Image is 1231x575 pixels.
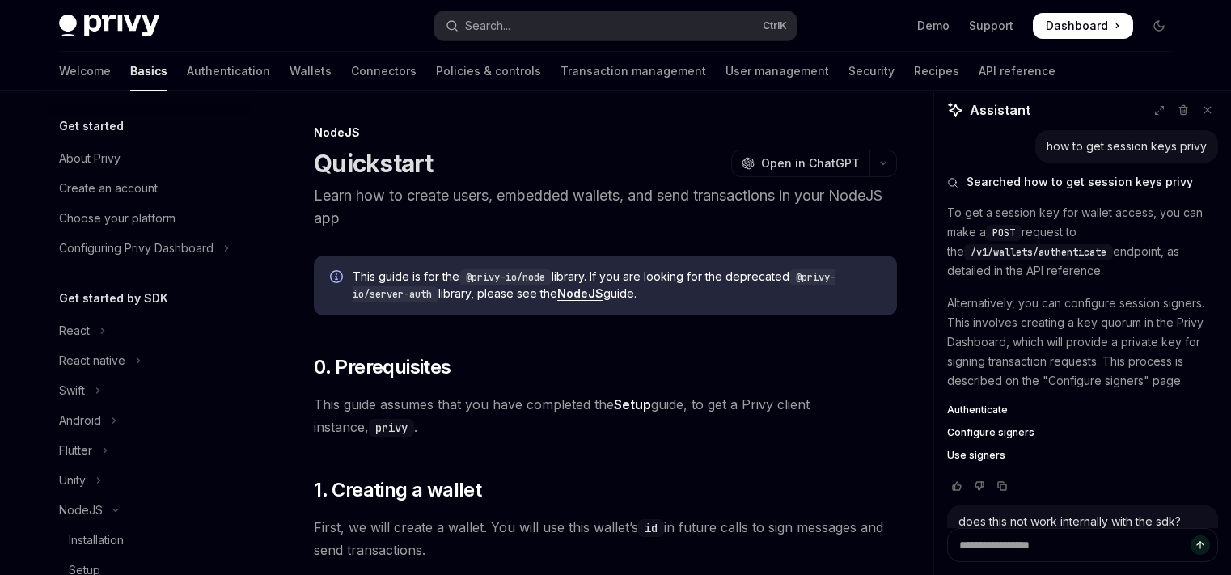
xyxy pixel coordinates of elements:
[561,52,706,91] a: Transaction management
[59,321,90,340] div: React
[947,174,1218,190] button: Searched how to get session keys privy
[59,179,158,198] div: Create an account
[1191,535,1210,555] button: Send message
[947,426,1034,439] span: Configure signers
[290,52,332,91] a: Wallets
[731,150,869,177] button: Open in ChatGPT
[947,449,1218,462] a: Use signers
[557,286,603,301] a: NodeJS
[763,19,787,32] span: Ctrl K
[46,234,253,263] button: Toggle Configuring Privy Dashboard section
[46,174,253,203] a: Create an account
[958,514,1207,546] div: does this not work internally with the sdk? when you use privy.wallets().sign...
[970,100,1030,120] span: Assistant
[947,426,1218,439] a: Configure signers
[59,441,92,460] div: Flutter
[947,404,1218,416] a: Authenticate
[46,346,253,375] button: Toggle React native section
[947,294,1218,391] p: Alternatively, you can configure session signers. This involves creating a key quorum in the Priv...
[130,52,167,91] a: Basics
[947,404,1008,416] span: Authenticate
[1046,18,1108,34] span: Dashboard
[459,269,552,285] code: @privy-io/node
[351,52,417,91] a: Connectors
[59,501,103,520] div: NodeJS
[46,526,253,555] a: Installation
[314,125,897,141] div: NodeJS
[59,15,159,37] img: dark logo
[353,268,881,302] span: This guide is for the library. If you are looking for the deprecated library, please see the guide.
[967,174,1193,190] span: Searched how to get session keys privy
[59,381,85,400] div: Swift
[46,376,253,405] button: Toggle Swift section
[69,531,124,550] div: Installation
[848,52,895,91] a: Security
[914,52,959,91] a: Recipes
[59,149,121,168] div: About Privy
[46,204,253,233] a: Choose your platform
[314,149,434,178] h1: Quickstart
[314,354,451,380] span: 0. Prerequisites
[761,155,860,171] span: Open in ChatGPT
[465,16,510,36] div: Search...
[46,316,253,345] button: Toggle React section
[971,246,1106,259] span: /v1/wallets/authenticate
[992,226,1015,239] span: POST
[917,18,950,34] a: Demo
[947,203,1218,281] p: To get a session key for wallet access, you can make a request to the endpoint, as detailed in th...
[614,396,651,413] a: Setup
[314,477,481,503] span: 1. Creating a wallet
[330,270,346,286] svg: Info
[970,478,989,494] button: Vote that response was not good
[46,144,253,173] a: About Privy
[353,269,835,302] code: @privy-io/server-auth
[59,239,214,258] div: Configuring Privy Dashboard
[369,419,414,437] code: privy
[947,528,1218,562] textarea: Ask a question...
[59,52,111,91] a: Welcome
[979,52,1055,91] a: API reference
[59,289,168,308] h5: Get started by SDK
[992,478,1012,494] button: Copy chat response
[314,184,897,230] p: Learn how to create users, embedded wallets, and send transactions in your NodeJS app
[1047,138,1207,154] div: how to get session keys privy
[436,52,541,91] a: Policies & controls
[46,436,253,465] button: Toggle Flutter section
[59,411,101,430] div: Android
[1033,13,1133,39] a: Dashboard
[46,466,253,495] button: Toggle Unity section
[725,52,829,91] a: User management
[59,116,124,136] h5: Get started
[46,406,253,435] button: Toggle Android section
[187,52,270,91] a: Authentication
[59,209,176,228] div: Choose your platform
[314,393,897,438] span: This guide assumes that you have completed the guide, to get a Privy client instance, .
[59,351,125,370] div: React native
[59,471,86,490] div: Unity
[46,496,253,525] button: Toggle NodeJS section
[434,11,797,40] button: Open search
[1146,13,1172,39] button: Toggle dark mode
[947,478,967,494] button: Vote that response was good
[947,449,1005,462] span: Use signers
[969,18,1013,34] a: Support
